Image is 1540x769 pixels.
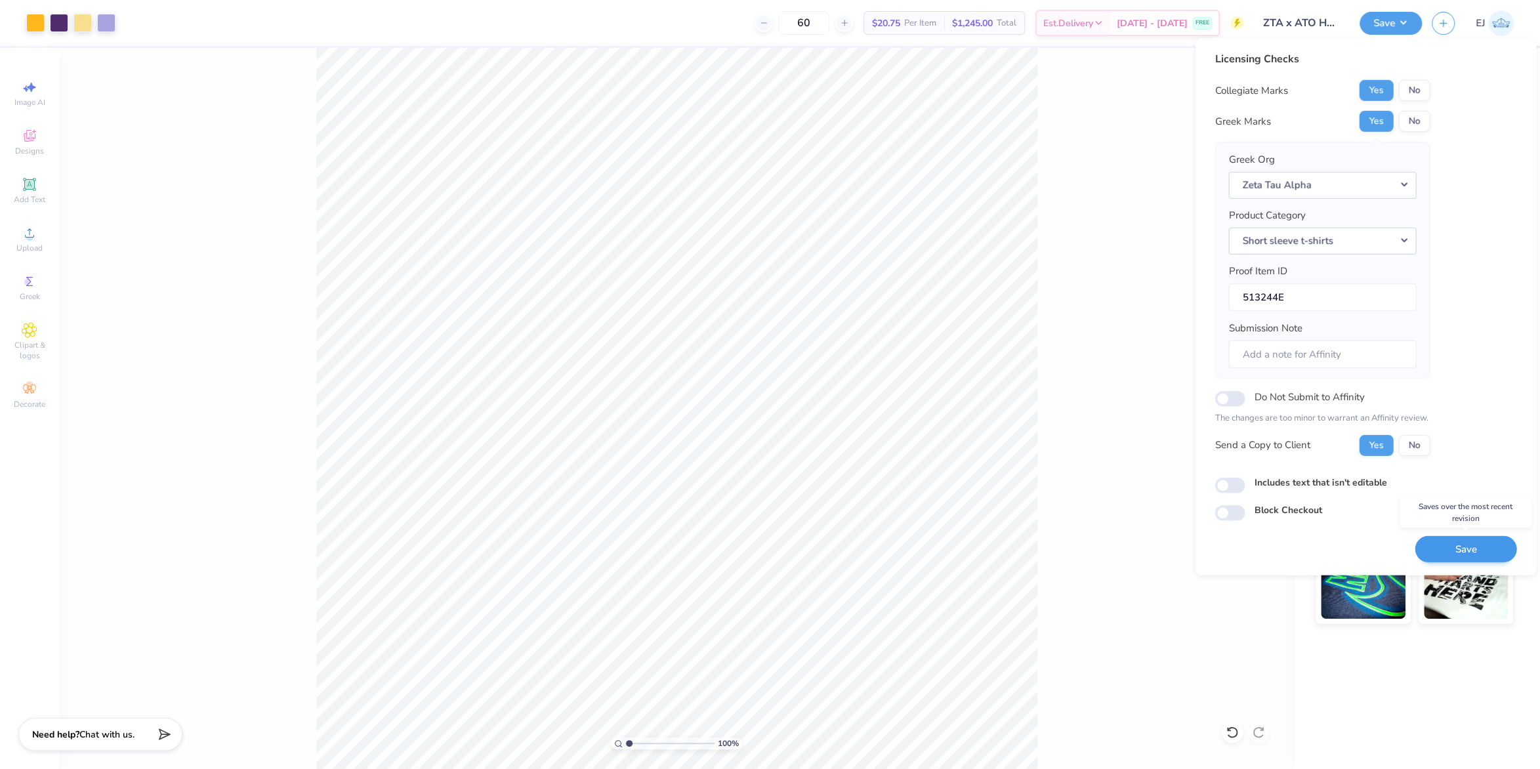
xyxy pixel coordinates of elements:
[1043,16,1093,30] span: Est. Delivery
[1253,10,1350,36] input: Untitled Design
[872,16,900,30] span: $20.75
[1228,264,1287,279] label: Proof Item ID
[1228,208,1305,223] label: Product Category
[1398,434,1430,455] button: No
[1400,497,1531,528] div: Saves over the most recent revision
[778,11,829,35] input: – –
[1228,227,1416,254] button: Short sleeve t-shirts
[997,16,1016,30] span: Total
[1228,152,1274,167] label: Greek Org
[1359,80,1393,101] button: Yes
[20,291,40,302] span: Greek
[7,340,52,361] span: Clipart & logos
[1228,340,1416,368] input: Add a note for Affinity
[1228,321,1302,336] label: Submission Note
[1117,16,1188,30] span: [DATE] - [DATE]
[1196,18,1209,28] span: FREE
[1359,434,1393,455] button: Yes
[1424,553,1509,619] img: Water based Ink
[1215,83,1287,98] div: Collegiate Marks
[718,738,739,749] span: 100 %
[1215,114,1270,129] div: Greek Marks
[1398,111,1430,132] button: No
[14,97,45,108] span: Image AI
[14,194,45,205] span: Add Text
[1215,412,1430,425] p: The changes are too minor to warrant an Affinity review.
[16,243,43,253] span: Upload
[14,399,45,409] span: Decorate
[1215,438,1310,453] div: Send a Copy to Client
[1398,80,1430,101] button: No
[952,16,993,30] span: $1,245.00
[1228,171,1416,198] button: Zeta Tau Alpha
[1215,51,1430,67] div: Licensing Checks
[1415,535,1516,562] button: Save
[79,728,135,741] span: Chat with us.
[1254,475,1386,489] label: Includes text that isn't editable
[1254,388,1364,405] label: Do Not Submit to Affinity
[904,16,936,30] span: Per Item
[1488,10,1514,36] img: Edgardo Jr
[1360,12,1422,35] button: Save
[1359,111,1393,132] button: Yes
[32,728,79,741] strong: Need help?
[1476,10,1514,36] a: EJ
[1321,553,1405,619] img: Glow in the Dark Ink
[1254,503,1321,517] label: Block Checkout
[15,146,44,156] span: Designs
[1476,16,1485,31] span: EJ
